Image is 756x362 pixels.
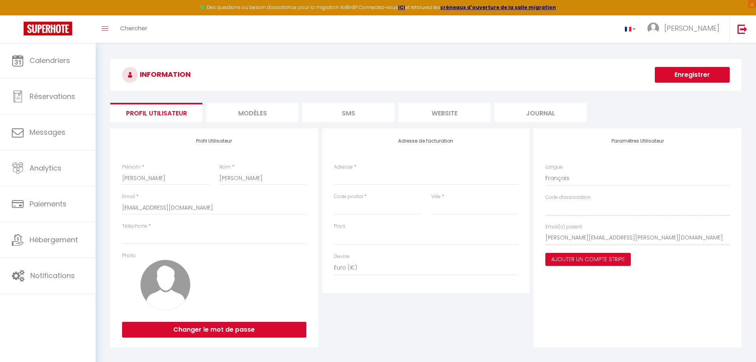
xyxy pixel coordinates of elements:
[495,103,587,122] li: Journal
[122,163,141,171] label: Prénom
[664,23,719,33] span: [PERSON_NAME]
[334,193,363,200] label: Code postal
[122,193,135,200] label: Email
[431,193,441,200] label: Ville
[110,59,741,91] h3: INFORMATION
[334,138,518,144] h4: Adresse de facturation
[206,103,298,122] li: MODÈLES
[30,199,67,209] span: Paiements
[334,163,353,171] label: Adresse
[122,138,306,144] h4: Profil Utilisateur
[30,235,78,245] span: Hébergement
[122,322,306,338] button: Changer le mot de passe
[655,67,730,83] button: Enregistrer
[334,253,350,260] label: Devise
[440,4,556,11] a: créneaux d'ouverture de la salle migration
[545,253,631,266] button: Ajouter un compte Stripe
[122,223,147,230] label: Téléphone
[545,163,563,171] label: Langue
[219,163,231,171] label: Nom
[647,22,659,34] img: ...
[398,4,405,11] a: ICI
[545,138,730,144] h4: Paramètres Utilisateur
[398,103,491,122] li: website
[30,163,61,173] span: Analytics
[120,24,147,32] span: Chercher
[545,223,582,231] label: Email(s) parent
[334,223,345,230] label: Pays
[30,91,75,101] span: Réservations
[302,103,395,122] li: SMS
[24,22,72,35] img: Super Booking
[110,103,202,122] li: Profil Utilisateur
[30,127,65,137] span: Messages
[30,56,70,65] span: Calendriers
[30,271,75,280] span: Notifications
[545,194,591,201] label: Code d'association
[140,260,191,310] img: avatar.png
[6,3,30,27] button: Ouvrir le widget de chat LiveChat
[737,24,747,34] img: logout
[122,252,136,260] label: Photo
[114,15,153,43] a: Chercher
[641,15,729,43] a: ... [PERSON_NAME]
